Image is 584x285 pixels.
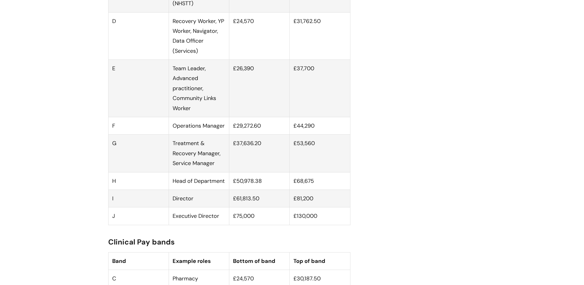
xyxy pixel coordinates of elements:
td: £44,290 [290,117,350,135]
td: £37,700 [290,60,350,117]
th: Example roles [169,252,229,270]
td: D [108,12,169,60]
td: £75,000 [229,207,290,225]
th: Band [108,252,169,270]
td: £26,390 [229,60,290,117]
td: £37,636.20 [229,135,290,172]
td: Executive Director [169,207,229,225]
td: Director [169,190,229,207]
td: £53,560 [290,135,350,172]
td: H [108,172,169,190]
td: £68,675 [290,172,350,190]
span: Clinical Pay bands [108,237,175,247]
td: Head of Department [169,172,229,190]
td: F [108,117,169,135]
td: J [108,207,169,225]
td: £81,200 [290,190,350,207]
td: £31,762.50 [290,12,350,60]
td: £24,570 [229,12,290,60]
td: Recovery Worker, YP Worker, Navigator, Data Officer (Services) [169,12,229,60]
td: £61,813.50 [229,190,290,207]
td: G [108,135,169,172]
th: Bottom of band [229,252,290,270]
th: Top of band [290,252,350,270]
td: Treatment & Recovery Manager, Service Manager [169,135,229,172]
td: Team Leader, Advanced practitioner, Community Links Worker [169,60,229,117]
td: I [108,190,169,207]
td: £130,000 [290,207,350,225]
td: £29,272.60 [229,117,290,135]
td: E [108,60,169,117]
td: £50,978.38 [229,172,290,190]
td: Operations Manager [169,117,229,135]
